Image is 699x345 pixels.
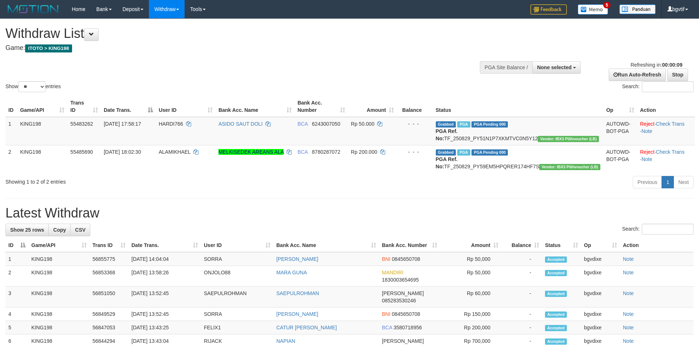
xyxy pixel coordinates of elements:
[5,81,61,92] label: Show entries
[276,290,319,296] a: SAEPULROHMAN
[656,121,685,127] a: Check Trans
[201,252,273,266] td: SORRA
[642,224,694,235] input: Search:
[5,224,49,236] a: Show 25 rows
[471,121,508,128] span: PGA Pending
[5,266,28,287] td: 2
[70,224,90,236] a: CSV
[17,117,67,145] td: KING198
[623,256,634,262] a: Note
[129,321,201,334] td: [DATE] 13:43:25
[201,266,273,287] td: ONJOLO88
[28,287,90,307] td: KING198
[603,96,637,117] th: Op: activate to sort column ascending
[5,252,28,266] td: 1
[662,62,682,68] strong: 00:00:09
[218,121,262,127] a: ASIDO SAUT DOLI
[351,121,375,127] span: Rp 50.000
[457,121,470,128] span: Marked by bgvdixe
[440,266,501,287] td: Rp 50,000
[662,176,674,188] a: 1
[351,149,377,155] span: Rp 200.000
[201,239,273,252] th: User ID: activate to sort column ascending
[28,239,90,252] th: Game/API: activate to sort column ascending
[25,44,72,52] span: ITOTO > KING198
[70,121,93,127] span: 55483262
[623,311,634,317] a: Note
[537,64,572,70] span: None selected
[433,117,604,145] td: TF_250829_PY51N1P7XKMTVC0N5Y12
[545,338,567,345] span: Accepted
[545,291,567,297] span: Accepted
[48,224,71,236] a: Copy
[129,266,201,287] td: [DATE] 13:58:26
[382,256,390,262] span: BNI
[312,121,340,127] span: Copy 6243007050 to clipboard
[348,96,397,117] th: Amount: activate to sort column ascending
[159,149,190,155] span: ALAMIKHAEL
[501,321,542,334] td: -
[581,287,620,307] td: bgvdixe
[382,270,403,275] span: MANDIRI
[637,96,695,117] th: Action
[201,287,273,307] td: SAEPULROHMAN
[581,321,620,334] td: bgvdixe
[5,175,286,185] div: Showing 1 to 2 of 2 entries
[637,145,695,173] td: · ·
[295,96,348,117] th: Bank Acc. Number: activate to sort column ascending
[17,96,67,117] th: Game/API: activate to sort column ascending
[18,81,46,92] select: Showentries
[28,266,90,287] td: KING198
[129,287,201,307] td: [DATE] 13:52:45
[104,121,141,127] span: [DATE] 17:58:17
[436,121,456,128] span: Grabbed
[619,4,656,14] img: panduan.png
[297,121,308,127] span: BCA
[501,307,542,321] td: -
[10,227,44,233] span: Show 25 rows
[5,96,17,117] th: ID
[501,266,542,287] td: -
[382,325,392,330] span: BCA
[609,68,666,81] a: Run Auto-Refresh
[440,239,501,252] th: Amount: activate to sort column ascending
[603,2,611,8] span: 5
[17,145,67,173] td: KING198
[501,287,542,307] td: -
[75,227,86,233] span: CSV
[622,81,694,92] label: Search:
[67,96,101,117] th: Trans ID: activate to sort column ascending
[440,321,501,334] td: Rp 200,000
[382,338,424,344] span: [PERSON_NAME]
[101,96,156,117] th: Date Trans.: activate to sort column descending
[382,277,419,283] span: Copy 1830003654695 to clipboard
[394,325,422,330] span: Copy 3580718956 to clipboard
[5,117,17,145] td: 1
[382,290,424,296] span: [PERSON_NAME]
[276,311,318,317] a: [PERSON_NAME]
[312,149,340,155] span: Copy 8780287072 to clipboard
[433,145,604,173] td: TF_250829_PY59EM5HPQRER174HF7S
[5,239,28,252] th: ID: activate to sort column descending
[5,26,459,41] h1: Withdraw List
[539,164,600,170] span: Vendor URL: https://dashboard.q2checkout.com/secure
[297,149,308,155] span: BCA
[90,307,129,321] td: 56849529
[5,44,459,52] h4: Game:
[90,266,129,287] td: 56853368
[532,61,581,74] button: None selected
[156,96,216,117] th: User ID: activate to sort column ascending
[90,252,129,266] td: 56855775
[276,338,295,344] a: NAPIAN
[641,156,652,162] a: Note
[5,321,28,334] td: 5
[623,325,634,330] a: Note
[623,270,634,275] a: Note
[545,256,567,263] span: Accepted
[603,117,637,145] td: AUTOWD-BOT-PGA
[656,149,685,155] a: Check Trans
[90,321,129,334] td: 56847053
[129,307,201,321] td: [DATE] 13:52:45
[436,156,458,169] b: PGA Ref. No:
[201,321,273,334] td: FELIX1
